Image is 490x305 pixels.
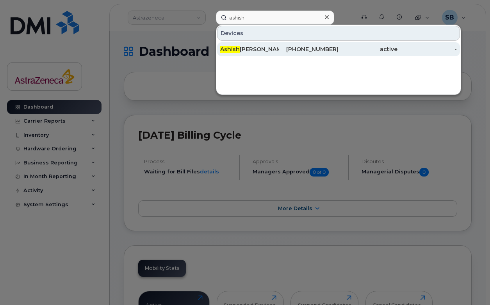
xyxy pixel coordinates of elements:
[217,42,460,56] a: Ashish[PERSON_NAME][PHONE_NUMBER]active-
[220,46,240,53] span: Ashish
[339,45,397,53] div: active
[397,45,456,53] div: -
[217,26,460,41] div: Devices
[279,45,338,53] div: [PHONE_NUMBER]
[220,45,279,53] div: [PERSON_NAME]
